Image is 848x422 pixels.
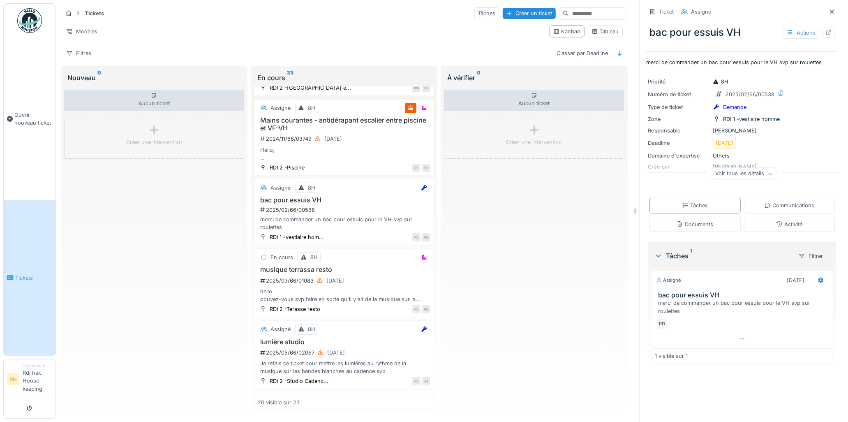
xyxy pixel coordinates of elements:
[270,325,291,333] div: Assigné
[648,90,709,98] div: Numéro de ticket
[656,318,668,330] div: PD
[422,164,430,172] div: PD
[412,377,421,385] div: FC
[15,274,52,282] span: Tickets
[81,9,107,17] strong: Tickets
[658,299,830,315] div: merci de commander un bac pour essuis pour le VH svp sur roulettes
[648,103,709,111] div: Type de ticket
[258,216,430,231] div: merci de commander un bac pour essuis pour le VH svp sur roulettes
[422,84,430,92] div: PD
[412,305,421,313] div: FC
[4,37,55,200] a: Ouvrir nouveau ticket
[764,202,814,209] div: Communications
[67,73,241,83] div: Nouveau
[270,164,305,172] div: RDI 2 -Piscine
[23,363,52,369] div: Demandeur
[646,22,838,43] div: bac pour essuis VH
[257,73,431,83] div: En cours
[713,78,728,86] div: 8H
[474,7,499,19] div: Tâches
[412,84,421,92] div: BW
[310,253,318,261] div: 8H
[258,146,430,162] div: Hello, Afin d éviter d autres accidents serait il possible d installer des mains courantes? OU al...
[447,73,621,83] div: À vérifier
[506,138,562,146] div: Créer une intervention
[553,47,612,59] div: Classer par Deadline
[270,104,291,112] div: Assigné
[422,305,430,313] div: PD
[4,200,55,355] a: Tickets
[444,90,624,111] div: Aucun ticket
[62,26,101,37] div: Modèles
[97,73,101,83] sup: 0
[270,305,320,313] div: RDI 2 -Terasse resto
[655,352,688,360] div: 1 visible sur 1
[259,276,430,286] div: 2025/03/66/01083
[787,276,804,284] div: [DATE]
[648,127,709,134] div: Responsable
[690,251,692,261] sup: 1
[270,253,293,261] div: En cours
[677,220,713,228] div: Documents
[258,116,430,132] h3: Mains courantes - antidérapant escalier entre piscine et VF-VH
[723,115,780,123] div: RDI 1 -vestiaire homme
[723,103,746,111] div: Demande
[648,127,836,134] div: [PERSON_NAME]
[477,73,481,83] sup: 0
[648,139,709,147] div: Deadline
[553,28,581,35] div: Kanban
[126,138,182,146] div: Créer une intervention
[23,363,52,396] li: Rdi hsk House keeping
[326,277,344,285] div: [DATE]
[776,220,802,228] div: Activité
[258,196,430,204] h3: bac pour essuis VH
[259,206,430,214] div: 2025/02/66/00538
[412,233,421,241] div: FC
[648,152,709,160] div: Domaine d'expertise
[327,349,345,357] div: [DATE]
[259,134,430,144] div: 2024/11/66/03749
[270,184,291,192] div: Assigné
[592,28,619,35] div: Tableau
[726,90,774,98] div: 2025/02/66/00538
[259,348,430,358] div: 2025/05/66/02067
[648,115,709,123] div: Zone
[17,8,42,33] img: Badge_color-CXgf-gQk.svg
[324,135,342,143] div: [DATE]
[270,377,328,385] div: RDI 2 -Studio Cadenc...
[308,325,315,333] div: 8H
[659,8,674,16] div: Ticket
[712,168,776,180] div: Voir tous les détails
[258,266,430,274] h3: musique terrassa resto
[656,277,681,284] div: Assigné
[646,58,838,66] p: merci de commander un bac pour essuis pour le VH svp sur roulettes
[258,359,430,375] div: Je refais ce ticket pour mettre les lumières au rythme de la musique sur les bandes blanches au c...
[795,250,827,262] div: Filtrer
[287,73,293,83] sup: 23
[258,399,300,406] div: 20 visible sur 23
[691,8,711,16] div: Assigné
[270,84,351,92] div: RDI 2 -[GEOGRAPHIC_DATA] e...
[503,8,556,19] div: Créer un ticket
[258,338,430,346] h3: lumière studio
[412,164,421,172] div: RF
[64,90,244,111] div: Aucun ticket
[7,363,52,398] a: RH DemandeurRdi hsk House keeping
[716,139,733,147] div: [DATE]
[258,288,430,303] div: hello pouvez-vous svp faire en sorte qu'il y ait de la musique sur la terrasse du resto en repren...
[14,111,52,127] span: Ouvrir nouveau ticket
[783,27,819,39] div: Actions
[270,233,324,241] div: RDI 1 -vestiaire hom...
[308,184,315,192] div: 8H
[422,233,430,241] div: PD
[682,202,708,209] div: Tâches
[654,251,792,261] div: Tâches
[7,373,19,385] li: RH
[658,291,830,299] h3: bac pour essuis VH
[308,104,315,112] div: 8H
[648,78,709,86] div: Priorité
[648,152,836,160] div: Others
[62,47,95,59] div: Filtres
[422,377,430,385] div: JS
